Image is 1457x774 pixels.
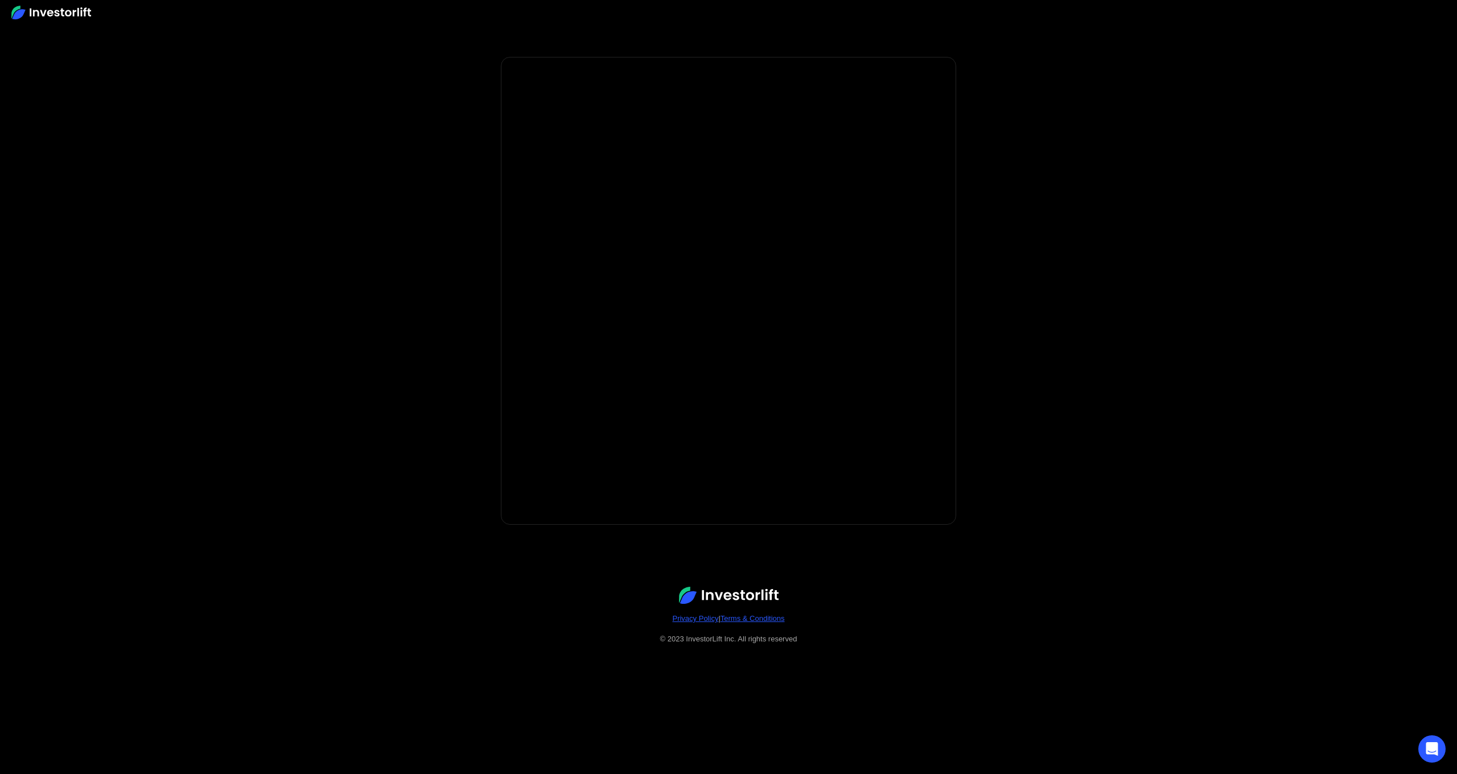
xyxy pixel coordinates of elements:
[1418,735,1446,763] div: Open Intercom Messenger
[721,614,785,623] a: Terms & Conditions
[23,613,1434,624] div: |
[23,633,1434,645] div: © 2023 InvestorLift Inc. All rights reserved
[672,614,718,623] a: Privacy Policy
[507,63,950,518] iframe: Investorlift | Book A Demo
